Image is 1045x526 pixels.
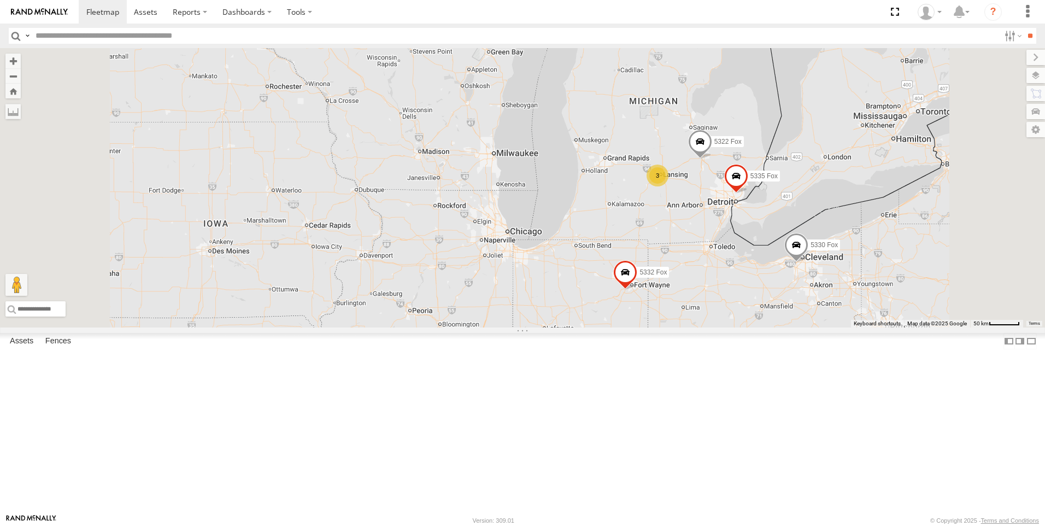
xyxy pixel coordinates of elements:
a: Visit our Website [6,515,56,526]
div: Frank Olivera [914,4,946,20]
div: Version: 309.01 [473,517,514,524]
button: Keyboard shortcuts [854,320,901,328]
button: Zoom Home [5,84,21,98]
img: rand-logo.svg [11,8,68,16]
span: 50 km [973,320,989,326]
button: Zoom in [5,54,21,68]
label: Fences [40,334,77,349]
i: ? [984,3,1002,21]
span: 5330 Fox [811,241,838,249]
label: Search Filter Options [1000,28,1024,44]
label: Dock Summary Table to the Right [1014,333,1025,349]
label: Assets [4,334,39,349]
label: Search Query [23,28,32,44]
span: 5335 Fox [750,172,778,180]
span: 5332 Fox [639,268,667,276]
label: Hide Summary Table [1026,333,1037,349]
label: Measure [5,104,21,119]
button: Drag Pegman onto the map to open Street View [5,274,27,296]
div: 3 [647,165,668,186]
a: Terms (opens in new tab) [1029,322,1040,326]
button: Map Scale: 50 km per 53 pixels [970,320,1023,328]
button: Zoom out [5,68,21,84]
label: Dock Summary Table to the Left [1003,333,1014,349]
div: © Copyright 2025 - [930,517,1039,524]
span: Map data ©2025 Google [907,320,967,326]
a: Terms and Conditions [981,517,1039,524]
label: Map Settings [1026,122,1045,137]
span: 5322 Fox [714,137,742,145]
